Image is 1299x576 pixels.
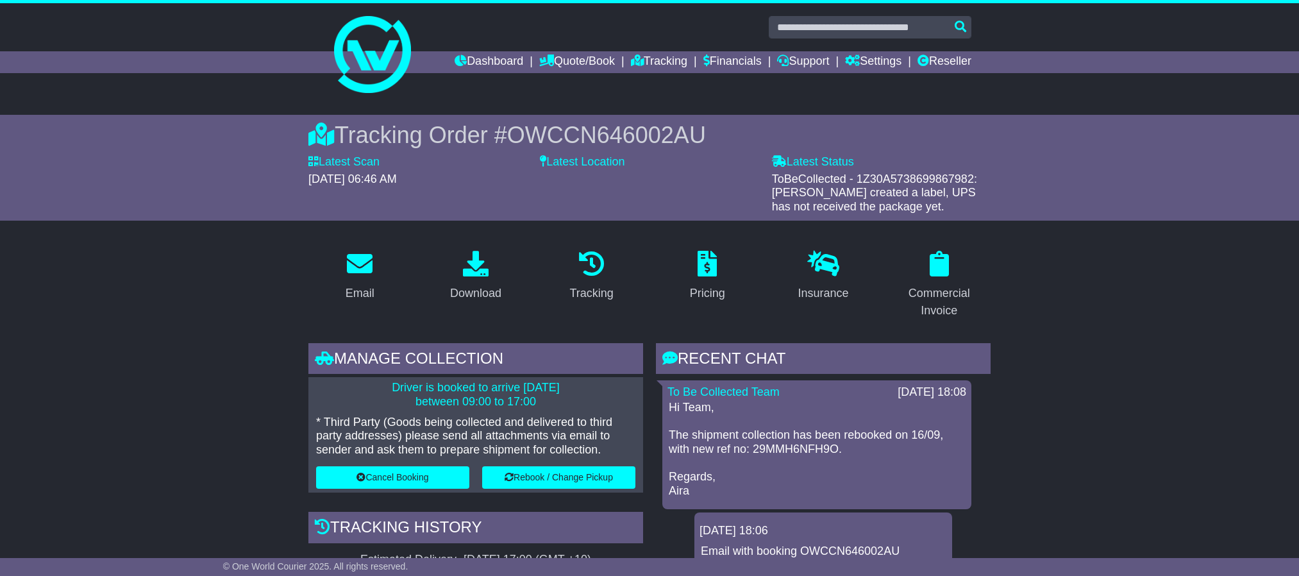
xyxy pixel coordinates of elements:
div: [DATE] 17:00 (GMT +10) [464,553,591,567]
a: Email [337,246,383,307]
span: ToBeCollected - 1Z30A5738699867982: [PERSON_NAME] created a label, UPS has not received the packa... [772,173,977,213]
div: Insurance [798,285,848,302]
button: Cancel Booking [316,466,469,489]
a: To Be Collected Team [667,385,780,398]
p: Hi Team, The shipment collection has been rebooked on 16/09, with new ref no: 29MMH6NFH9O. Regard... [669,401,965,498]
a: Tracking [562,246,622,307]
div: Pricing [690,285,725,302]
a: Support [777,51,829,73]
a: Financials [703,51,762,73]
div: RECENT CHAT [656,343,991,378]
a: Download [442,246,510,307]
label: Latest Status [772,155,854,169]
div: Manage collection [308,343,643,378]
button: Rebook / Change Pickup [482,466,635,489]
label: Latest Scan [308,155,380,169]
a: Pricing [682,246,733,307]
a: Commercial Invoice [887,246,991,324]
a: Reseller [918,51,971,73]
div: Download [450,285,501,302]
div: Tracking [570,285,614,302]
a: Tracking [631,51,687,73]
div: Commercial Invoice [896,285,982,319]
span: OWCCN646002AU [507,122,706,148]
div: Email [346,285,374,302]
label: Latest Location [540,155,624,169]
a: Dashboard [455,51,523,73]
div: [DATE] 18:08 [898,385,966,400]
a: Settings [845,51,901,73]
div: Estimated Delivery - [308,553,643,567]
p: Driver is booked to arrive [DATE] between 09:00 to 17:00 [316,381,635,409]
a: Quote/Book [539,51,615,73]
p: * Third Party (Goods being collected and delivered to third party addresses) please send all atta... [316,416,635,457]
div: Tracking history [308,512,643,546]
span: © One World Courier 2025. All rights reserved. [223,561,408,572]
a: Insurance [789,246,857,307]
span: [DATE] 06:46 AM [308,173,397,185]
div: [DATE] 18:06 [700,524,947,538]
div: Tracking Order # [308,121,991,149]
